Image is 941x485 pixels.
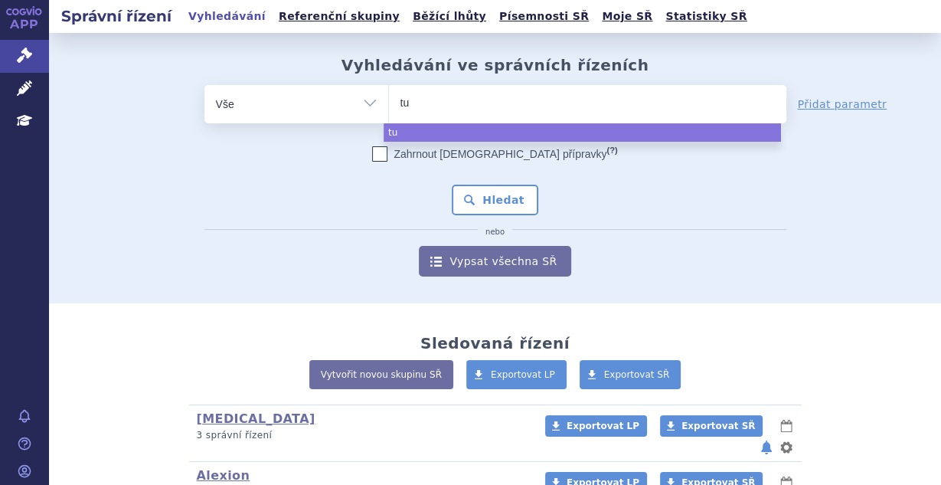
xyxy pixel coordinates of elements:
[779,417,794,435] button: lhůty
[384,123,781,142] li: tu
[606,146,617,156] abbr: (?)
[779,438,794,457] button: nastavení
[197,429,525,442] p: 3 správní řízení
[197,468,250,483] a: Alexion
[681,421,755,431] span: Exportovat SŘ
[798,97,887,112] a: Přidat parametr
[597,6,657,27] a: Moje SŘ
[661,6,751,27] a: Statistiky SŘ
[491,369,555,380] span: Exportovat LP
[420,334,570,352] h2: Sledovaná řízení
[580,360,681,389] a: Exportovat SŘ
[341,56,649,74] h2: Vyhledávání ve správních řízeních
[567,421,639,431] span: Exportovat LP
[466,360,567,389] a: Exportovat LP
[419,246,570,277] a: Vypsat všechna SŘ
[660,415,763,437] a: Exportovat SŘ
[274,6,404,27] a: Referenční skupiny
[478,228,512,237] i: nebo
[197,411,315,426] a: [MEDICAL_DATA]
[408,6,491,27] a: Běžící lhůty
[759,438,774,457] button: notifikace
[495,6,593,27] a: Písemnosti SŘ
[49,5,184,27] h2: Správní řízení
[452,185,538,215] button: Hledat
[545,415,647,437] a: Exportovat LP
[309,360,453,389] a: Vytvořit novou skupinu SŘ
[184,6,270,27] a: Vyhledávání
[604,369,670,380] span: Exportovat SŘ
[372,146,617,162] label: Zahrnout [DEMOGRAPHIC_DATA] přípravky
